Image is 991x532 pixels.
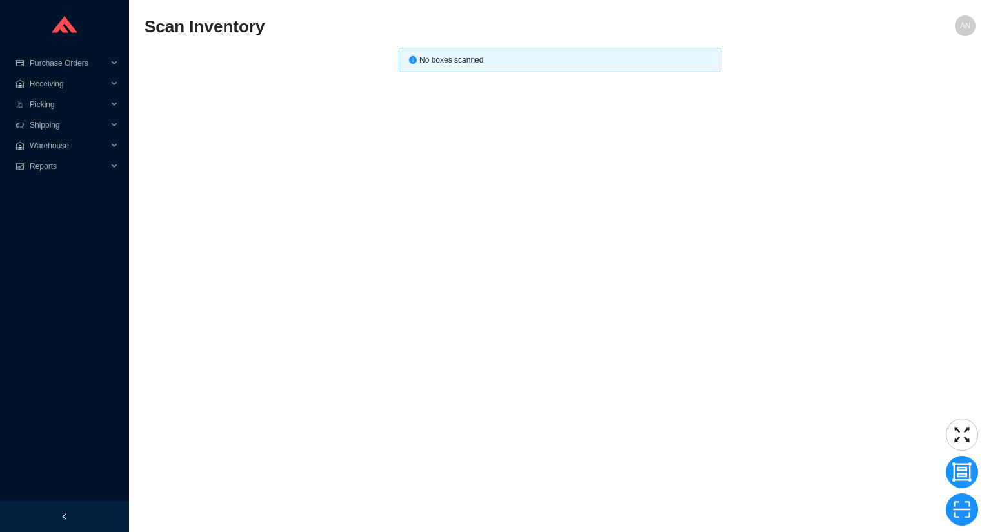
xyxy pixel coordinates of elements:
span: Reports [30,156,107,177]
span: AN [960,15,971,36]
span: Receiving [30,74,107,94]
span: credit-card [15,59,25,67]
button: group [946,456,978,488]
span: Shipping [30,115,107,135]
span: fund [15,163,25,170]
button: fullscreen [946,419,978,451]
span: group [946,462,977,482]
span: fullscreen [946,425,977,444]
div: No boxes scanned [419,54,711,66]
span: Purchase Orders [30,53,107,74]
span: scan [946,500,977,519]
span: Warehouse [30,135,107,156]
span: left [61,513,68,520]
span: info-circle [409,56,417,64]
span: Picking [30,94,107,115]
button: scan [946,493,978,526]
h2: Scan Inventory [145,15,768,38]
